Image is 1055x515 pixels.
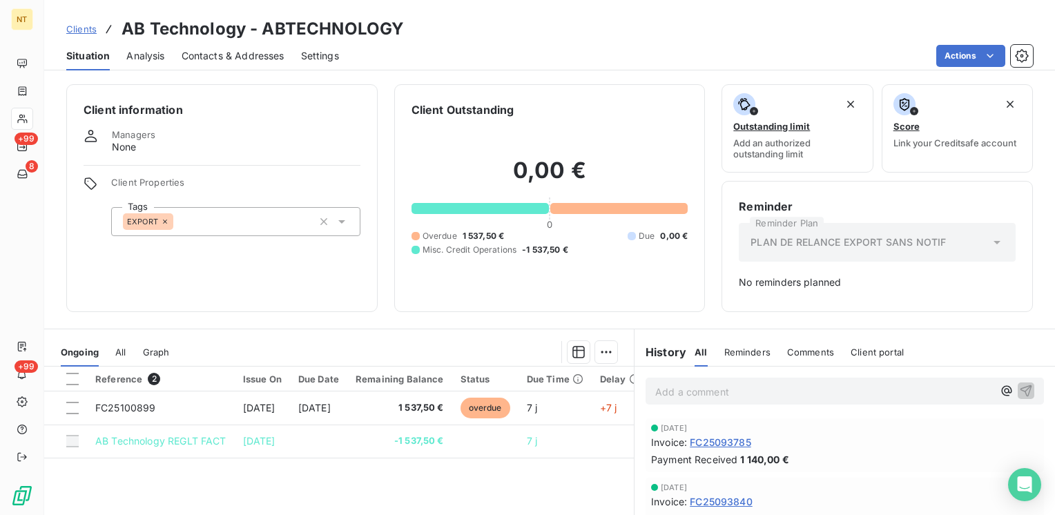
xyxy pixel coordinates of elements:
span: All [115,347,126,358]
span: -1 537,50 € [522,244,568,256]
span: Link your Creditsafe account [893,137,1016,148]
span: Clients [66,23,97,35]
span: Payment Received [651,452,737,467]
div: Issue On [243,373,282,385]
h6: Client information [84,101,360,118]
span: All [695,347,707,358]
div: Due Time [527,373,583,385]
span: +99 [14,133,38,145]
span: Situation [66,49,110,63]
h3: AB Technology - ABTECHNOLOGY [122,17,404,41]
div: Due Date [298,373,339,385]
span: PLAN DE RELANCE EXPORT SANS NOTIF [751,235,946,249]
span: FC25100899 [95,402,156,414]
span: 1 537,50 € [463,230,505,242]
span: Outstanding limit [733,121,810,132]
span: [DATE] [243,402,275,414]
div: Status [461,373,510,385]
span: Invoice : [651,494,687,509]
span: No reminders planned [739,275,1016,289]
span: [DATE] [243,435,275,447]
h6: Client Outstanding [412,101,514,118]
span: Managers [112,129,155,140]
div: NT [11,8,33,30]
span: [DATE] [661,424,687,432]
span: [DATE] [298,402,331,414]
button: Actions [936,45,1005,67]
h6: Reminder [739,198,1016,215]
button: Outstanding limitAdd an authorized outstanding limit [722,84,873,173]
span: Comments [787,347,834,358]
span: 7 j [527,402,537,414]
span: 1 140,00 € [740,452,789,467]
span: 1 537,50 € [356,401,444,415]
span: None [112,140,137,154]
span: Client Properties [111,177,360,196]
h6: History [635,344,686,360]
span: +7 j [600,402,617,414]
a: Clients [66,22,97,36]
span: Due [639,230,655,242]
span: EXPORT [127,217,158,226]
span: Add an authorized outstanding limit [733,137,861,159]
span: Reminders [724,347,771,358]
span: 0,00 € [660,230,688,242]
span: Contacts & Addresses [182,49,284,63]
img: Logo LeanPay [11,485,33,507]
input: Add a tag [173,215,184,228]
span: Invoice : [651,435,687,449]
span: Score [893,121,920,132]
span: Settings [301,49,339,63]
span: +99 [14,360,38,373]
span: Client portal [851,347,904,358]
span: Graph [143,347,170,358]
span: 8 [26,160,38,173]
span: FC25093840 [690,494,753,509]
span: overdue [461,398,510,418]
span: Overdue [423,230,457,242]
div: Remaining Balance [356,373,444,385]
button: ScoreLink your Creditsafe account [882,84,1033,173]
span: 7 j [527,435,537,447]
span: 2 [148,373,160,385]
span: Ongoing [61,347,99,358]
span: Analysis [126,49,164,63]
span: Misc. Credit Operations [423,244,516,256]
div: Delay [600,373,640,385]
span: [DATE] [661,483,687,492]
div: Open Intercom Messenger [1008,468,1041,501]
h2: 0,00 € [412,157,688,198]
div: Reference [95,373,226,385]
span: 0 [547,219,552,230]
span: AB Technology REGLT FACT [95,435,226,447]
span: FC25093785 [690,435,751,449]
span: -1 537,50 € [356,434,444,448]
